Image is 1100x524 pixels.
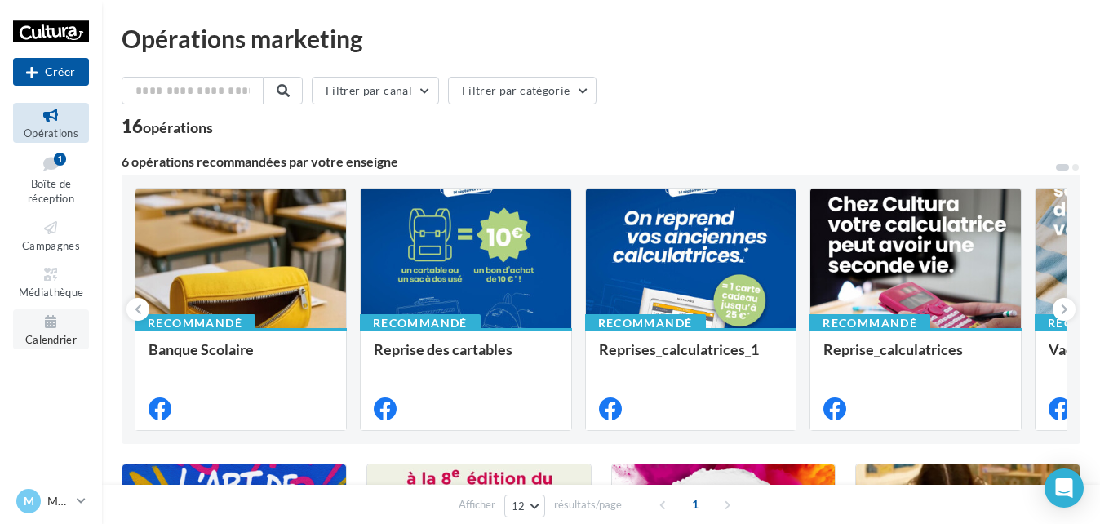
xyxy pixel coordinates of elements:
[24,127,78,140] span: Opérations
[448,77,597,104] button: Filtrer par catégorie
[13,309,89,349] a: Calendrier
[22,239,80,252] span: Campagnes
[13,262,89,302] a: Médiathèque
[19,286,84,299] span: Médiathèque
[122,26,1080,51] div: Opérations marketing
[585,314,706,332] div: Recommandé
[54,153,66,166] div: 1
[13,149,89,209] a: Boîte de réception1
[143,120,213,135] div: opérations
[554,497,622,513] span: résultats/page
[809,314,930,332] div: Recommandé
[24,493,34,509] span: M
[13,58,89,86] div: Nouvelle campagne
[25,333,77,346] span: Calendrier
[13,215,89,255] a: Campagnes
[682,491,708,517] span: 1
[312,77,439,104] button: Filtrer par canal
[504,495,546,517] button: 12
[135,314,255,332] div: Recommandé
[512,500,526,513] span: 12
[13,103,89,143] a: Opérations
[47,493,70,509] p: Mundolsheim
[374,340,512,358] span: Reprise des cartables
[13,486,89,517] a: M Mundolsheim
[1045,468,1084,508] div: Open Intercom Messenger
[122,155,1054,168] div: 6 opérations recommandées par votre enseigne
[459,497,495,513] span: Afficher
[13,58,89,86] button: Créer
[823,340,963,358] span: Reprise_calculatrices
[360,314,481,332] div: Recommandé
[122,118,213,135] div: 16
[599,340,759,358] span: Reprises_calculatrices_1
[149,340,254,358] span: Banque Scolaire
[28,177,74,206] span: Boîte de réception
